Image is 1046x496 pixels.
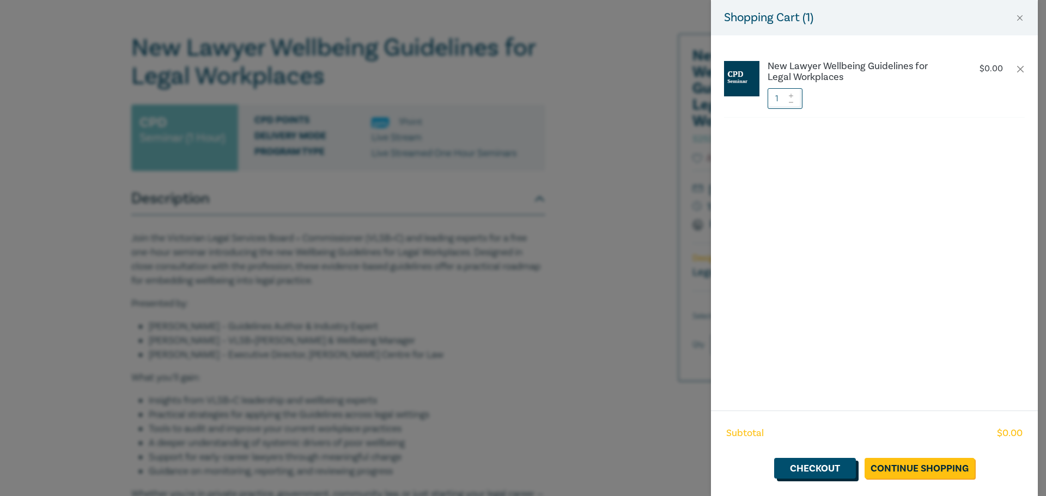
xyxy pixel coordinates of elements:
[980,64,1003,74] p: $ 0.00
[768,61,948,83] a: New Lawyer Wellbeing Guidelines for Legal Workplaces
[726,426,764,440] span: Subtotal
[774,458,856,479] a: Checkout
[865,458,975,479] a: Continue Shopping
[768,88,802,109] input: 1
[724,9,813,27] h5: Shopping Cart ( 1 )
[997,426,1023,440] span: $ 0.00
[724,61,759,96] img: CPD%20Seminar.jpg
[1015,13,1025,23] button: Close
